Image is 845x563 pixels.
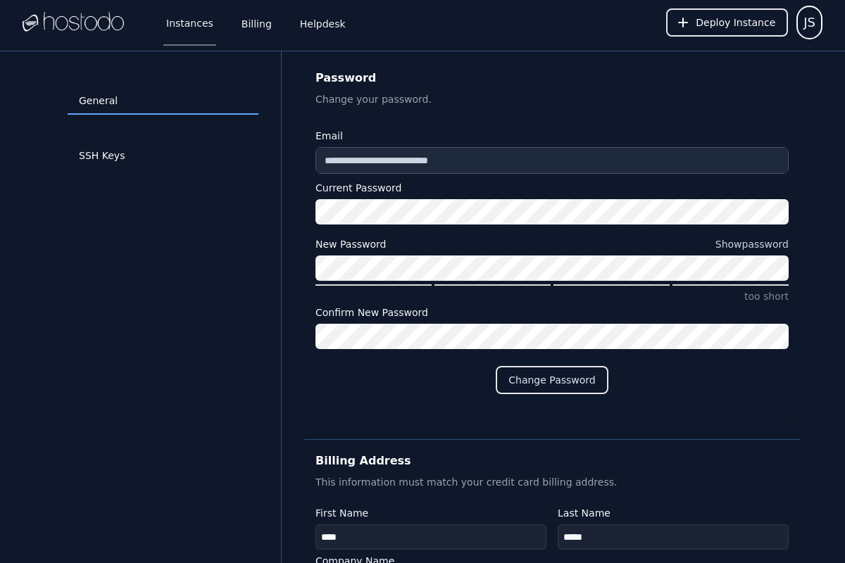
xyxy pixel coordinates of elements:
[796,6,822,39] button: User menu
[315,236,386,253] div: New Password
[315,505,546,521] label: First Name
[315,474,789,491] p: This information must match your credit card billing address.
[68,88,258,115] a: General
[715,237,789,251] button: New Password
[315,68,789,88] h2: Password
[315,179,789,196] label: Current Password
[666,8,788,37] button: Deploy Instance
[803,13,815,32] span: JS
[496,366,608,394] button: Change Password
[315,304,789,321] label: Confirm New Password
[315,91,789,108] p: Change your password.
[23,12,124,33] img: Logo
[315,289,789,304] p: too short
[68,143,258,170] a: SSH Keys
[315,127,789,144] label: Email
[558,505,789,521] label: Last Name
[315,451,789,471] h2: Billing Address
[696,15,775,30] span: Deploy Instance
